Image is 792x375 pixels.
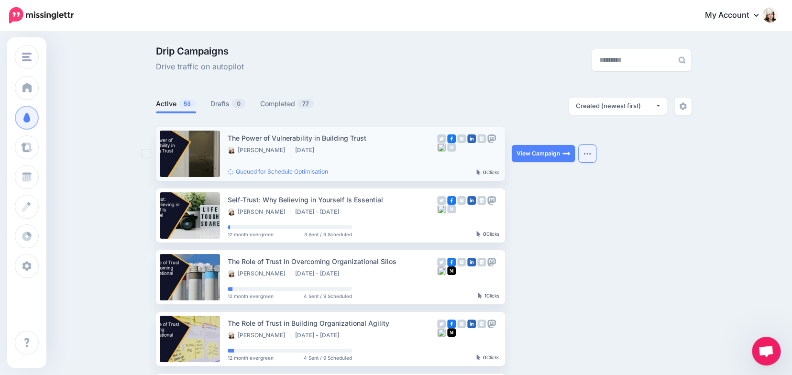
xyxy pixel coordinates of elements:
img: mastodon-grey-square.png [487,320,496,328]
img: pointer-grey-darker.png [478,293,482,298]
a: View Campaign [512,145,575,162]
img: menu.png [22,53,32,61]
div: The Role of Trust in Building Organizational Agility [228,318,437,329]
img: arrow-long-right-white.png [562,150,570,157]
span: 12 month evergreen [228,294,274,298]
div: Self-Trust: Why Believing in Yourself Is Essential [228,194,437,205]
b: 0 [483,231,486,237]
div: Clicks [476,170,499,176]
li: [DATE] [295,146,319,154]
img: twitter-grey-square.png [437,134,446,143]
img: google_business-grey-square.png [477,320,486,328]
img: bluesky-grey-square.png [437,328,446,337]
img: twitter-grey-square.png [437,196,446,205]
img: bluesky-grey-square.png [437,266,446,275]
li: [PERSON_NAME] [228,208,290,216]
div: The Power of Vulnerability in Building Trust [228,132,437,143]
img: mastodon-grey-square.png [487,258,496,266]
span: 77 [297,99,314,108]
span: 4 Sent / 9 Scheduled [304,294,352,298]
img: pointer-grey-darker.png [476,231,481,237]
li: [DATE] - [DATE] [295,270,344,277]
img: instagram-grey-square.png [457,134,466,143]
li: [PERSON_NAME] [228,331,290,339]
img: twitter-grey-square.png [437,258,446,266]
span: 53 [179,99,196,108]
img: linkedin-square.png [467,134,476,143]
li: [DATE] - [DATE] [295,208,344,216]
a: Queued for Schedule Optimisation [228,168,328,175]
img: facebook-square.png [447,258,456,266]
img: medium-grey-square.png [447,205,456,213]
span: Drive traffic on autopilot [156,61,244,73]
div: Clicks [478,293,499,299]
img: linkedin-square.png [467,258,476,266]
img: medium-square.png [447,328,456,337]
img: search-grey-6.png [678,56,685,64]
img: instagram-grey-square.png [457,320,466,328]
img: twitter-grey-square.png [437,320,446,328]
img: mastodon-grey-square.png [487,196,496,205]
img: medium-square.png [447,266,456,275]
b: 0 [483,354,486,360]
b: 1 [484,293,486,298]
img: dots.png [583,152,591,155]
b: 0 [483,169,486,175]
img: settings-grey.png [679,102,687,110]
span: 0 [232,99,245,108]
li: [DATE] - [DATE] [295,331,344,339]
img: Missinglettr [9,7,74,23]
a: Completed77 [260,98,314,110]
div: Clicks [476,232,499,237]
img: pointer-grey-darker.png [476,354,481,360]
img: instagram-grey-square.png [457,196,466,205]
div: Created (newest first) [576,101,655,110]
span: 3 Sent / 9 Scheduled [304,232,352,237]
div: The Role of Trust in Overcoming Organizational Silos [228,256,437,267]
span: 4 Sent / 9 Scheduled [304,355,352,360]
span: 12 month evergreen [228,232,274,237]
img: google_business-grey-square.png [477,196,486,205]
img: bluesky-grey-square.png [437,205,446,213]
img: facebook-square.png [447,320,456,328]
div: Clicks [476,355,499,361]
img: mastodon-grey-square.png [487,134,496,143]
img: linkedin-square.png [467,320,476,328]
img: medium-grey-square.png [447,143,456,152]
img: google_business-grey-square.png [477,258,486,266]
span: 12 month evergreen [228,355,274,360]
img: facebook-square.png [447,134,456,143]
img: instagram-grey-square.png [457,258,466,266]
a: Drafts0 [210,98,246,110]
img: google_business-grey-square.png [477,134,486,143]
div: Open chat [752,337,781,365]
a: Active53 [156,98,196,110]
a: My Account [695,4,778,27]
img: facebook-square.png [447,196,456,205]
img: bluesky-grey-square.png [437,143,446,152]
img: linkedin-square.png [467,196,476,205]
img: pointer-grey-darker.png [476,169,481,175]
li: [PERSON_NAME] [228,146,290,154]
li: [PERSON_NAME] [228,270,290,277]
span: Drip Campaigns [156,46,244,56]
button: Created (newest first) [569,98,667,115]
